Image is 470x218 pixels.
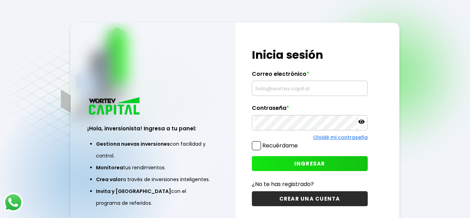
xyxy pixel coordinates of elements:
[96,162,210,173] li: tus rendimientos.
[87,96,142,117] img: logo_wortev_capital
[96,173,210,185] li: a través de inversiones inteligentes.
[96,164,123,171] span: Monitorea
[262,142,298,150] label: Recuérdame
[255,81,365,96] input: hola@wortev.capital
[252,180,368,188] p: ¿No te has registrado?
[96,188,171,195] span: Invita y [GEOGRAPHIC_DATA]
[252,191,368,206] button: CREAR UNA CUENTA
[294,160,325,167] span: INGRESAR
[87,124,219,132] h3: ¡Hola, inversionista! Ingresa a tu panel:
[252,47,368,63] h1: Inicia sesión
[3,193,23,212] img: logos_whatsapp-icon.242b2217.svg
[252,105,368,115] label: Contraseña
[96,138,210,162] li: con facilidad y control.
[96,176,123,183] span: Crea valor
[96,140,170,147] span: Gestiona nuevas inversiones
[252,156,368,171] button: INGRESAR
[252,71,368,81] label: Correo electrónico
[313,134,368,141] a: Olvidé mi contraseña
[252,180,368,206] a: ¿No te has registrado?CREAR UNA CUENTA
[96,185,210,209] li: con el programa de referidos.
